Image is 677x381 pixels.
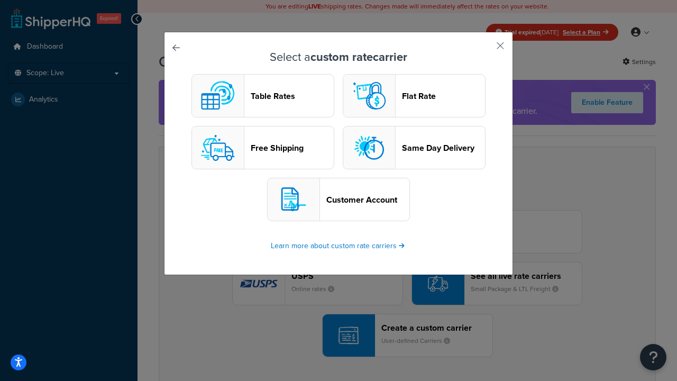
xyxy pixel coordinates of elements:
button: customerAccount logoCustomer Account [267,178,410,221]
img: flat logo [348,75,390,117]
header: Table Rates [251,91,334,101]
strong: custom rate carrier [310,48,407,66]
h3: Select a [191,51,486,63]
header: Flat Rate [402,91,485,101]
header: Customer Account [326,195,409,205]
button: free logoFree Shipping [191,126,334,169]
img: customerAccount logo [272,178,315,221]
header: Same Day Delivery [402,143,485,153]
img: free logo [197,126,239,169]
button: custom logoTable Rates [191,74,334,117]
button: flat logoFlat Rate [343,74,486,117]
img: sameday logo [348,126,390,169]
header: Free Shipping [251,143,334,153]
img: custom logo [197,75,239,117]
a: Learn more about custom rate carriers [271,240,406,251]
button: sameday logoSame Day Delivery [343,126,486,169]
